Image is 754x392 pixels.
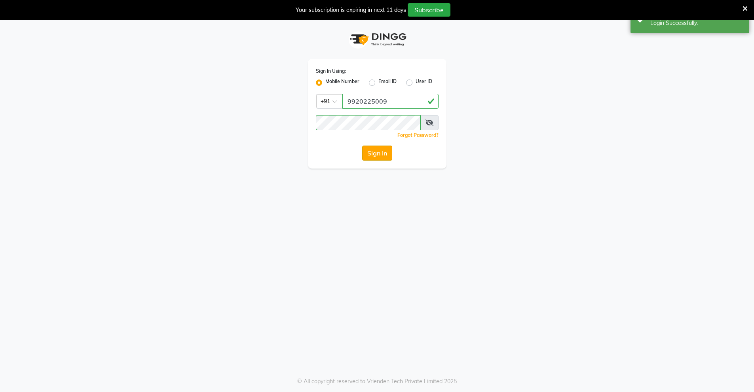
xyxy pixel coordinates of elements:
[397,132,439,138] a: Forgot Password?
[316,68,346,75] label: Sign In Using:
[342,94,439,109] input: Username
[316,115,421,130] input: Username
[296,6,406,14] div: Your subscription is expiring in next 11 days
[362,146,392,161] button: Sign In
[346,28,409,51] img: logo1.svg
[416,78,432,87] label: User ID
[325,78,359,87] label: Mobile Number
[650,19,743,27] div: Login Successfully.
[378,78,397,87] label: Email ID
[408,3,450,17] button: Subscribe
